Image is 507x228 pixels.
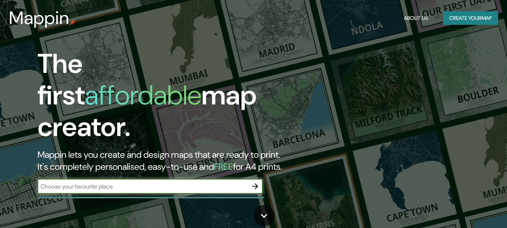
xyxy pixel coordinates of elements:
h3: Mappin [9,8,69,29]
button: About Us [401,11,431,25]
h5: FREE [214,161,233,172]
img: mappin-pin [69,20,75,26]
h1: affordable [85,78,202,113]
h1: The first map creator. [38,48,291,149]
input: Choose your favourite place [38,182,248,191]
h2: Mappin lets you create and design maps that are ready to print. It's completely personalised, eas... [38,149,291,173]
button: Create yourmap [443,11,498,25]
